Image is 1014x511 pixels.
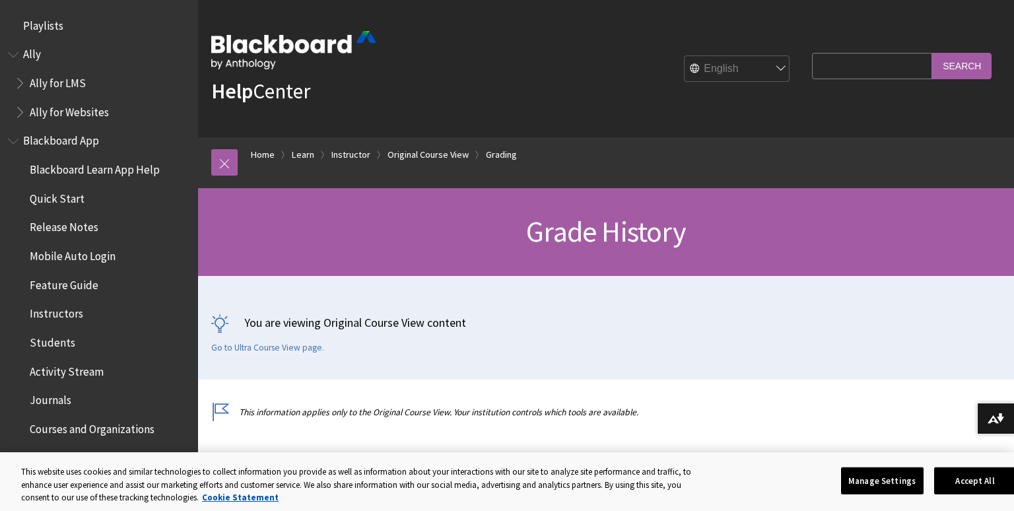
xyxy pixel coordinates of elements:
button: Manage Settings [841,467,924,494]
a: Learn [292,147,314,163]
input: Search [932,53,992,79]
span: Journals [30,390,71,407]
a: HelpCenter [211,78,310,104]
a: Instructor [331,147,370,163]
span: Playlists [23,15,63,32]
span: Ally [23,44,41,61]
span: Instructors [30,303,83,321]
span: Course Content [30,447,104,465]
span: Activity Stream [30,360,104,378]
a: Go to Ultra Course View page. [211,342,324,354]
strong: Help [211,78,253,104]
nav: Book outline for Playlists [8,15,190,37]
p: This information applies only to the Original Course View. Your institution controls which tools ... [211,406,805,419]
span: Quick Start [30,187,84,205]
span: Mobile Auto Login [30,245,116,263]
a: Original Course View [388,147,469,163]
div: This website uses cookies and similar technologies to collect information you provide as well as ... [21,465,710,504]
span: Release Notes [30,217,98,234]
nav: Book outline for Anthology Ally Help [8,44,190,123]
select: Site Language Selector [685,55,790,82]
img: Blackboard by Anthology [211,31,376,69]
span: Grade History [526,213,686,250]
span: Ally for Websites [30,101,109,119]
span: Students [30,331,75,349]
p: You are viewing Original Course View content [211,314,1001,331]
span: Courses and Organizations [30,418,154,436]
span: Ally for LMS [30,72,86,90]
a: Home [251,147,275,163]
a: More information about your privacy, opens in a new tab [202,492,279,503]
span: Feature Guide [30,274,98,292]
span: Blackboard Learn App Help [30,158,160,176]
span: Blackboard App [23,130,99,148]
a: Grading [486,147,517,163]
